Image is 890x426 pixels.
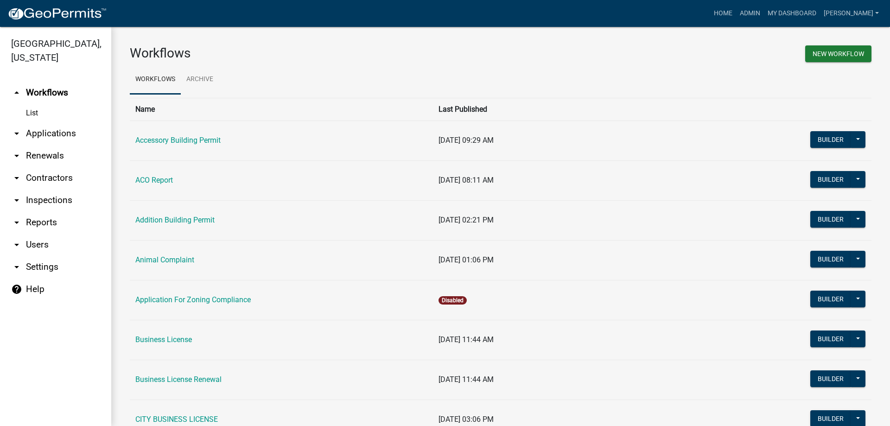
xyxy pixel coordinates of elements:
span: [DATE] 01:06 PM [439,255,494,264]
th: Last Published [433,98,746,121]
i: help [11,284,22,295]
button: Builder [810,291,851,307]
a: Admin [736,5,764,22]
i: arrow_drop_down [11,128,22,139]
button: Builder [810,331,851,347]
button: Builder [810,211,851,228]
button: Builder [810,251,851,267]
th: Name [130,98,433,121]
i: arrow_drop_down [11,239,22,250]
a: Archive [181,65,219,95]
i: arrow_drop_down [11,172,22,184]
i: arrow_drop_down [11,217,22,228]
a: CITY BUSINESS LICENSE [135,415,218,424]
button: Builder [810,131,851,148]
span: [DATE] 08:11 AM [439,176,494,184]
span: [DATE] 03:06 PM [439,415,494,424]
a: Workflows [130,65,181,95]
span: Disabled [439,296,467,305]
a: My Dashboard [764,5,820,22]
a: ACO Report [135,176,173,184]
h3: Workflows [130,45,494,61]
i: arrow_drop_down [11,150,22,161]
span: [DATE] 09:29 AM [439,136,494,145]
span: [DATE] 11:44 AM [439,335,494,344]
i: arrow_drop_down [11,261,22,273]
a: Animal Complaint [135,255,194,264]
a: Business License [135,335,192,344]
a: Addition Building Permit [135,216,215,224]
a: Business License Renewal [135,375,222,384]
a: Accessory Building Permit [135,136,221,145]
a: Application For Zoning Compliance [135,295,251,304]
button: New Workflow [805,45,871,62]
span: [DATE] 11:44 AM [439,375,494,384]
i: arrow_drop_down [11,195,22,206]
a: Home [710,5,736,22]
button: Builder [810,171,851,188]
button: Builder [810,370,851,387]
span: [DATE] 02:21 PM [439,216,494,224]
i: arrow_drop_up [11,87,22,98]
a: [PERSON_NAME] [820,5,883,22]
